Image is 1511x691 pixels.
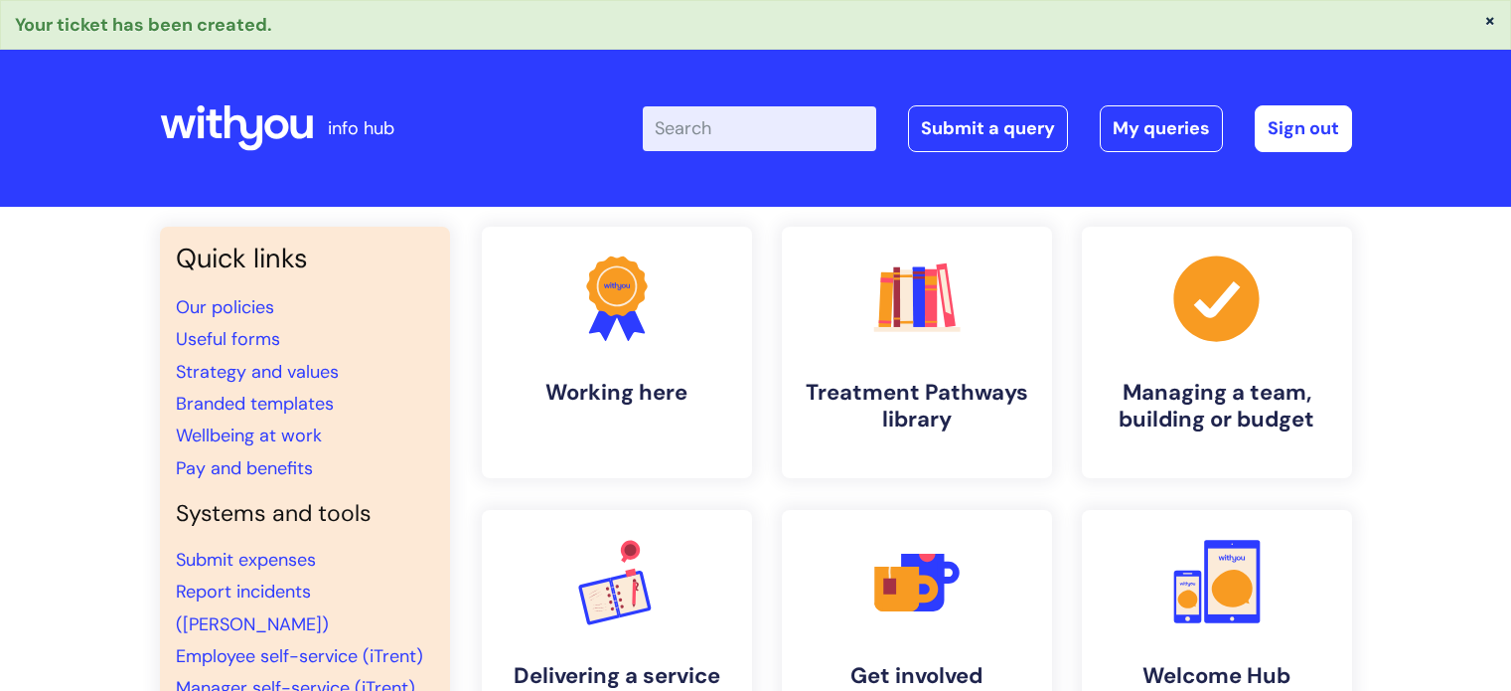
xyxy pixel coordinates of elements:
[176,548,316,572] a: Submit expenses
[498,380,736,406] h4: Working here
[176,360,339,384] a: Strategy and values
[176,456,313,480] a: Pay and benefits
[798,663,1036,689] h4: Get involved
[176,500,434,528] h4: Systems and tools
[908,105,1068,151] a: Submit a query
[176,295,274,319] a: Our policies
[782,227,1052,478] a: Treatment Pathways library
[1100,105,1223,151] a: My queries
[328,112,394,144] p: info hub
[1082,227,1352,478] a: Managing a team, building or budget
[176,392,334,416] a: Branded templates
[1484,11,1496,29] button: ×
[176,327,280,351] a: Useful forms
[643,106,876,150] input: Search
[176,644,423,668] a: Employee self-service (iTrent)
[176,580,329,635] a: Report incidents ([PERSON_NAME])
[1098,380,1336,432] h4: Managing a team, building or budget
[643,105,1352,151] div: | -
[176,424,322,447] a: Wellbeing at work
[1255,105,1352,151] a: Sign out
[498,663,736,689] h4: Delivering a service
[176,243,434,274] h3: Quick links
[1098,663,1336,689] h4: Welcome Hub
[482,227,752,478] a: Working here
[798,380,1036,432] h4: Treatment Pathways library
